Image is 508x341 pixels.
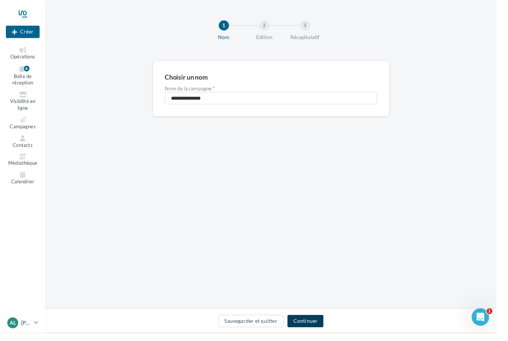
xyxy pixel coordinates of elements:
span: Visibilité en ligne [10,101,36,114]
div: Nouvelle campagne [6,26,41,39]
button: Sauvegarder et quitter [224,322,290,335]
div: Edition [247,34,295,42]
p: [PERSON_NAME] [22,327,32,334]
span: Contacts [13,145,33,151]
span: Médiathèque [9,164,38,170]
a: Calendrier [6,175,41,191]
span: Calendrier [12,183,35,189]
a: Boîte de réception6 [6,66,41,90]
span: Al [10,327,16,334]
a: Visibilité en ligne [6,93,41,115]
a: Médiathèque [6,156,41,172]
button: Créer [6,26,41,39]
div: 6 [25,67,30,73]
span: Campagnes [10,126,36,132]
div: Nom [205,34,253,42]
a: Opérations [6,47,41,63]
button: Continuer [294,322,331,335]
div: Choisir un nom [169,75,213,82]
span: Boîte de réception [13,75,34,88]
a: Al [PERSON_NAME] [6,324,41,338]
span: Opérations [11,55,36,61]
div: 1 [224,21,234,31]
a: Campagnes [6,118,41,134]
div: Récapitulatif [289,34,336,42]
iframe: Intercom live chat [483,316,501,334]
span: 1 [498,316,504,322]
label: Nom de la campagne * [169,88,386,93]
div: 2 [266,21,276,31]
a: Contacts [6,137,41,153]
div: 3 [307,21,318,31]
